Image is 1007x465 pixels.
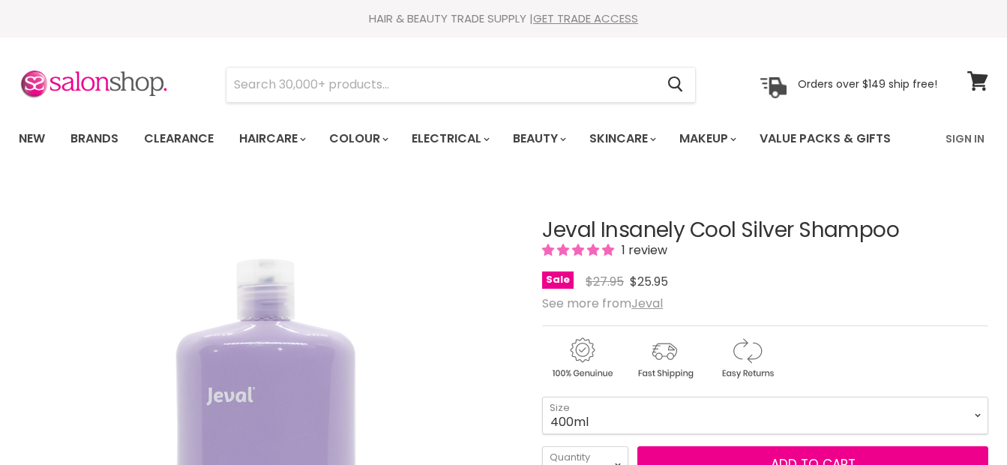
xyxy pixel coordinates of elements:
img: returns.gif [707,335,787,381]
a: Electrical [400,123,499,154]
ul: Main menu [7,117,919,160]
span: $25.95 [630,273,668,290]
span: Sale [542,271,574,289]
span: See more from [542,295,663,312]
span: 5.00 stars [542,241,617,259]
h1: Jeval Insanely Cool Silver Shampoo [542,219,988,242]
a: Skincare [578,123,665,154]
a: New [7,123,56,154]
a: Value Packs & Gifts [748,123,902,154]
button: Search [655,67,695,102]
img: shipping.gif [625,335,704,381]
a: Colour [318,123,397,154]
span: $27.95 [586,273,624,290]
a: Haircare [228,123,315,154]
p: Orders over $149 ship free! [798,77,937,91]
a: Clearance [133,123,225,154]
a: GET TRADE ACCESS [533,10,638,26]
a: Sign In [937,123,994,154]
a: Makeup [668,123,745,154]
a: Jeval [631,295,663,312]
a: Brands [59,123,130,154]
span: 1 review [617,241,667,259]
input: Search [226,67,655,102]
a: Beauty [502,123,575,154]
img: genuine.gif [542,335,622,381]
form: Product [226,67,696,103]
